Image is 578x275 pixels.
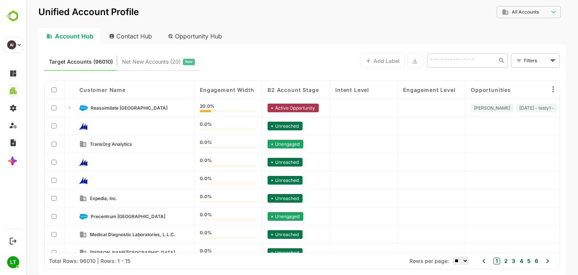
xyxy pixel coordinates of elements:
button: 2 [476,257,481,265]
div: Opportunity Hub [135,28,202,44]
span: Intent Level [309,87,343,93]
div: 20.0% [173,104,230,112]
div: 0.0% [173,231,230,239]
div: 0.0% [173,249,230,257]
div: 0.0% [173,140,230,148]
button: Add Label [334,53,378,68]
div: Unengaged [241,212,277,221]
button: 3 [484,257,489,265]
div: All Accounts [470,5,534,20]
button: 4 [491,257,497,265]
div: LT [7,256,19,268]
span: Precentrum Sri Lanka [64,214,139,219]
div: Unreached [241,158,276,167]
div: Unreached [241,176,276,185]
span: 2022-03-31 - testy1 - [493,105,528,111]
button: Logout [8,236,18,246]
span: TransOrg Analytics [64,141,106,147]
div: Filters [497,57,522,64]
div: Unreached [241,194,276,203]
button: 6 [507,257,512,265]
span: New [159,57,166,67]
span: Engagement Width [173,87,228,93]
span: Expedia, Inc. [64,196,91,201]
div: Total Rows: 96010 | Rows: 1 - 15 [23,258,104,264]
div: Active Opportunity [241,104,292,112]
div: 0.0% [173,158,230,167]
span: Reassimilate Argentina [64,105,141,111]
span: Net New Accounts ( 20 ) [96,57,154,67]
div: Unreached [241,248,276,257]
div: Filters [497,53,534,69]
button: 1 [467,258,474,264]
div: 0.0% [173,122,230,130]
span: Ritu Sharma [447,105,484,111]
div: Unreached [241,122,276,130]
span: Rows per page: [383,258,423,264]
span: Engagement Level [377,87,429,93]
span: B2 Account Stage [241,87,292,93]
span: Medical Diagnostic Laboratories, L.L.C. [64,232,149,237]
button: 5 [499,257,504,265]
img: BambooboxLogoMark.f1c84d78b4c51b1a7b5f700c9845e183.svg [4,9,23,23]
div: 0.0% [173,176,230,185]
div: AI [7,40,16,49]
div: Account Hub [12,28,74,44]
div: Newly surfaced ICP-fit accounts from Intent, Website, LinkedIn, and other engagement signals. [96,57,169,67]
button: Export the selected data as CSV [381,53,397,68]
div: Unengaged [241,140,277,148]
div: 0.0% [173,212,230,221]
span: Known accounts you’ve identified to target - imported from CRM, Offline upload, or promoted from ... [23,57,87,67]
div: Unreached [241,230,276,239]
div: All Accounts [476,9,522,15]
span: Opportunities [444,87,485,93]
p: Unified Account Profile [12,8,113,17]
div: 0.0% [173,194,230,203]
span: All Accounts [485,9,513,15]
span: Customer Name [53,87,99,93]
span: Gannon University [64,250,149,255]
div: Contact Hub [77,28,132,44]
